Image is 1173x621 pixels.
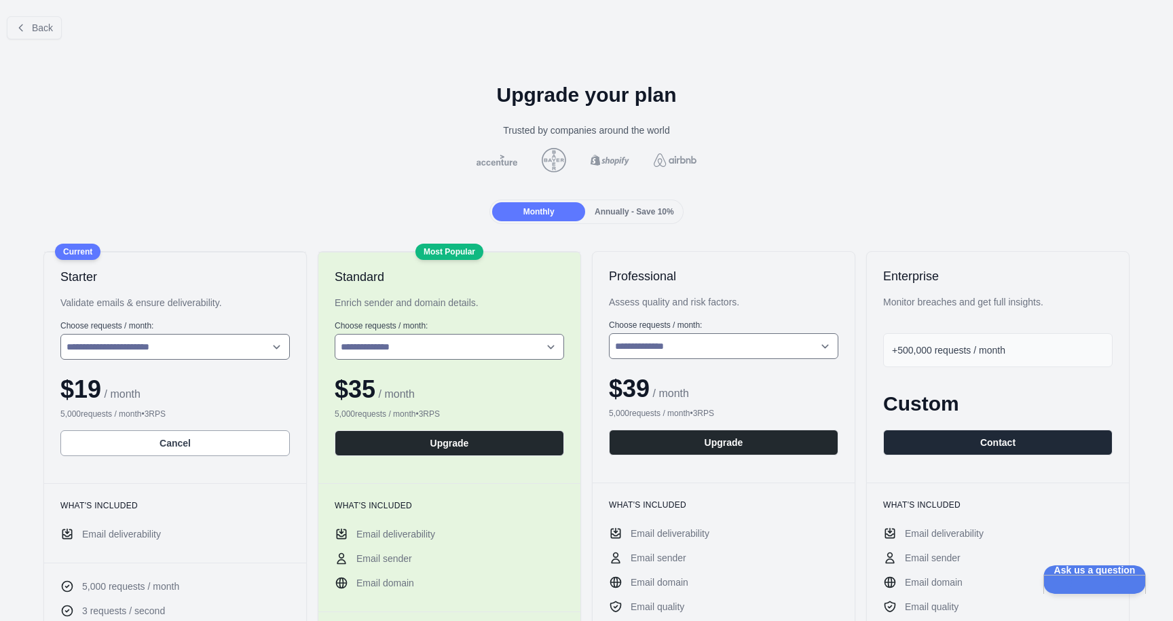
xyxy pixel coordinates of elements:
h2: Professional [609,268,838,284]
div: Most Popular [415,244,483,260]
iframe: Help Scout Beacon - Open [1043,565,1146,594]
h2: Enterprise [883,268,1113,284]
span: Annually - Save 10% [595,207,674,217]
span: Monthly [523,207,555,217]
h2: Standard [335,269,564,285]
